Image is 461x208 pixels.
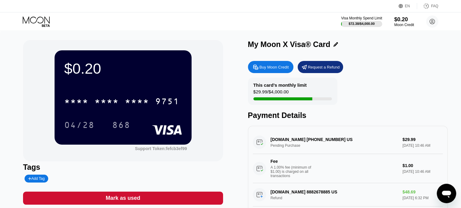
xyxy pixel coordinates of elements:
[394,23,414,27] div: Moon Credit
[417,3,438,9] div: FAQ
[405,4,410,8] div: EN
[394,16,414,23] div: $0.20
[60,117,99,133] div: 04/28
[403,163,443,168] div: $1.00
[28,176,45,181] div: Add Tag
[155,97,179,107] div: 9751
[25,175,48,183] div: Add Tag
[403,169,443,174] div: [DATE] 10:46 AM
[135,146,187,151] div: Support Token: fefcb3ef99
[399,3,417,9] div: EN
[271,165,316,178] div: A 1.00% fee (minimum of $1.00) is charged on all transactions
[112,121,130,131] div: 868
[253,82,307,88] div: This card’s monthly limit
[253,89,289,97] div: $29.99 / $4,000.00
[108,117,135,133] div: 868
[259,65,289,70] div: Buy Moon Credit
[253,154,443,183] div: FeeA 1.00% fee (minimum of $1.00) is charged on all transactions$1.00[DATE] 10:46 AM
[248,111,448,120] div: Payment Details
[437,184,456,203] iframe: Button to launch messaging window
[341,16,382,20] div: Visa Monthly Spend Limit
[271,159,313,164] div: Fee
[248,40,330,49] div: My Moon X Visa® Card
[431,4,438,8] div: FAQ
[298,61,343,73] div: Request a Refund
[106,195,140,202] div: Mark as used
[23,163,223,172] div: Tags
[248,61,293,73] div: Buy Moon Credit
[349,22,375,25] div: $72.38 / $4,000.00
[341,16,382,27] div: Visa Monthly Spend Limit$72.38/$4,000.00
[64,121,95,131] div: 04/28
[394,16,414,27] div: $0.20Moon Credit
[64,60,182,77] div: $0.20
[23,192,223,205] div: Mark as used
[308,65,340,70] div: Request a Refund
[135,146,187,151] div: Support Token:fefcb3ef99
